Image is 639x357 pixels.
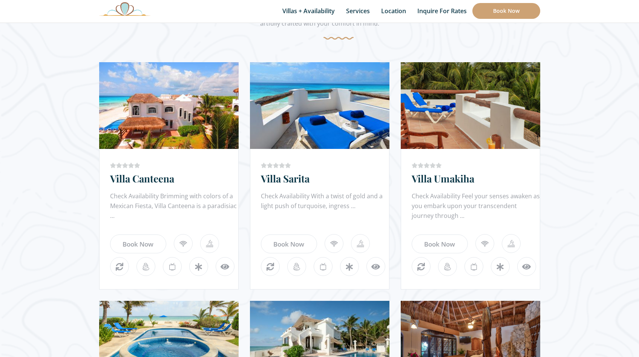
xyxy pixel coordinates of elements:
div: Check Availability Brimming with colors of a Mexican Fiesta, Villa Canteena is a paradisiac ... [110,191,238,221]
a: Book Now [472,3,540,19]
a: Book Now [261,234,317,253]
a: Villa Sarita [261,172,310,185]
a: Villa Umakiha [412,172,474,185]
div: Check Availability Feel your senses awaken as you embark upon your transcendent journey through ... [412,191,540,221]
div: artfully crafted with your comfort in mind. [99,18,540,40]
div: Check Availability With a twist of gold and a light push of turquoise, ingress ... [261,191,389,221]
a: Book Now [412,234,468,253]
img: Awesome Logo [99,2,150,16]
a: Villa Canteena [110,172,174,185]
a: Book Now [110,234,166,253]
